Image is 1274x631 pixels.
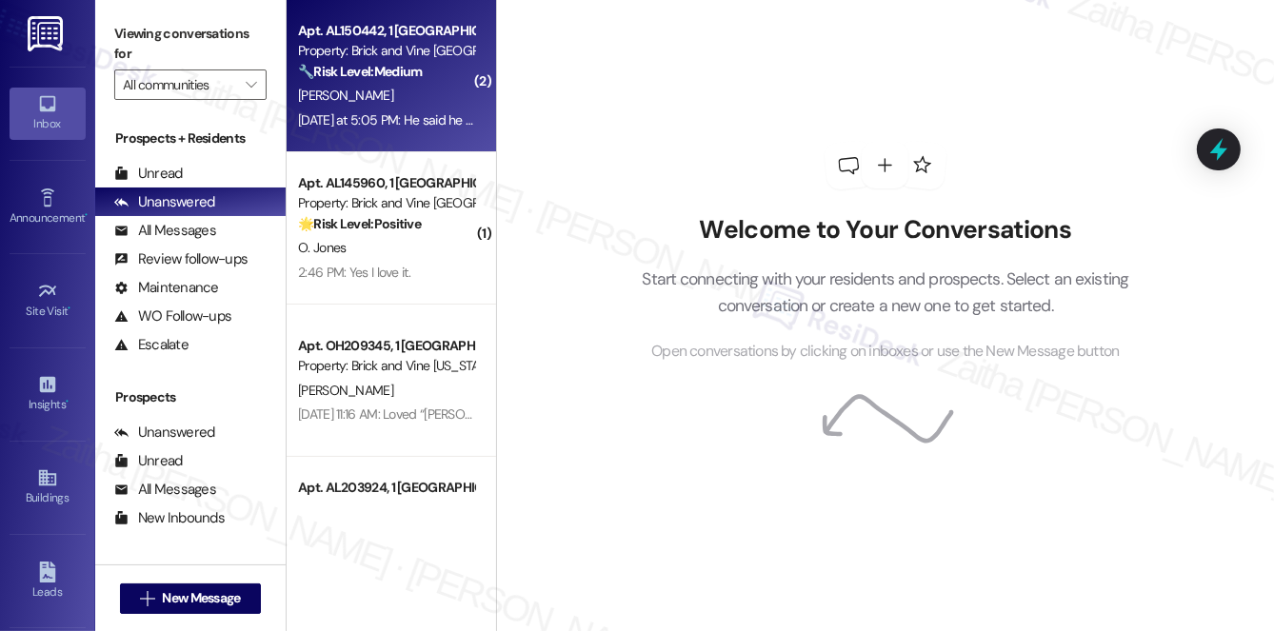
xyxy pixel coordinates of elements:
span: New Message [162,588,240,608]
i:  [140,591,154,606]
div: Unanswered [114,423,215,443]
span: O. Jones [298,239,346,256]
a: Site Visit • [10,275,86,326]
div: Residents [95,562,286,582]
span: [PERSON_NAME] [298,87,393,104]
a: Inbox [10,88,86,139]
input: All communities [123,69,236,100]
button: New Message [120,583,261,614]
div: Apt. AL203924, 1 [GEOGRAPHIC_DATA] [298,478,474,498]
strong: 🌟 Risk Level: Positive [298,215,421,232]
div: Apt. OH209345, 1 [GEOGRAPHIC_DATA] [298,336,474,356]
div: All Messages [114,480,216,500]
a: Buildings [10,462,86,513]
img: ResiDesk Logo [28,16,67,51]
div: Property: Brick and Vine [US_STATE] [298,356,474,376]
a: Insights • [10,368,86,420]
div: Unread [114,451,183,471]
label: Viewing conversations for [114,19,267,69]
div: Maintenance [114,278,219,298]
div: [DATE] at 5:05 PM: He said he is putting a thing in requesting to replace the sliding glass door [298,111,809,128]
div: WO Follow-ups [114,306,231,326]
div: Prospects [95,387,286,407]
div: Prospects + Residents [95,128,286,148]
p: Start connecting with your residents and prospects. Select an existing conversation or create a n... [613,266,1158,320]
span: Open conversations by clicking on inboxes or use the New Message button [651,340,1119,364]
span: • [66,395,69,408]
div: Escalate [114,335,189,355]
span: • [69,302,71,315]
h2: Welcome to Your Conversations [613,215,1158,246]
div: Property: Brick and Vine [GEOGRAPHIC_DATA] [298,41,474,61]
div: Apt. AL150442, 1 [GEOGRAPHIC_DATA] [298,21,474,41]
span: [PERSON_NAME] [298,382,393,399]
div: New Inbounds [114,508,225,528]
div: All Messages [114,221,216,241]
div: Apt. AL145960, 1 [GEOGRAPHIC_DATA] [298,173,474,193]
div: 2:46 PM: Yes I love it. [298,264,410,281]
div: Property: Brick and Vine [GEOGRAPHIC_DATA] [298,193,474,213]
div: Unanswered [114,192,215,212]
div: Review follow-ups [114,249,248,269]
div: Unread [114,164,183,184]
i:  [246,77,256,92]
a: Leads [10,556,86,607]
strong: 🔧 Risk Level: Medium [298,63,422,80]
span: • [85,208,88,222]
